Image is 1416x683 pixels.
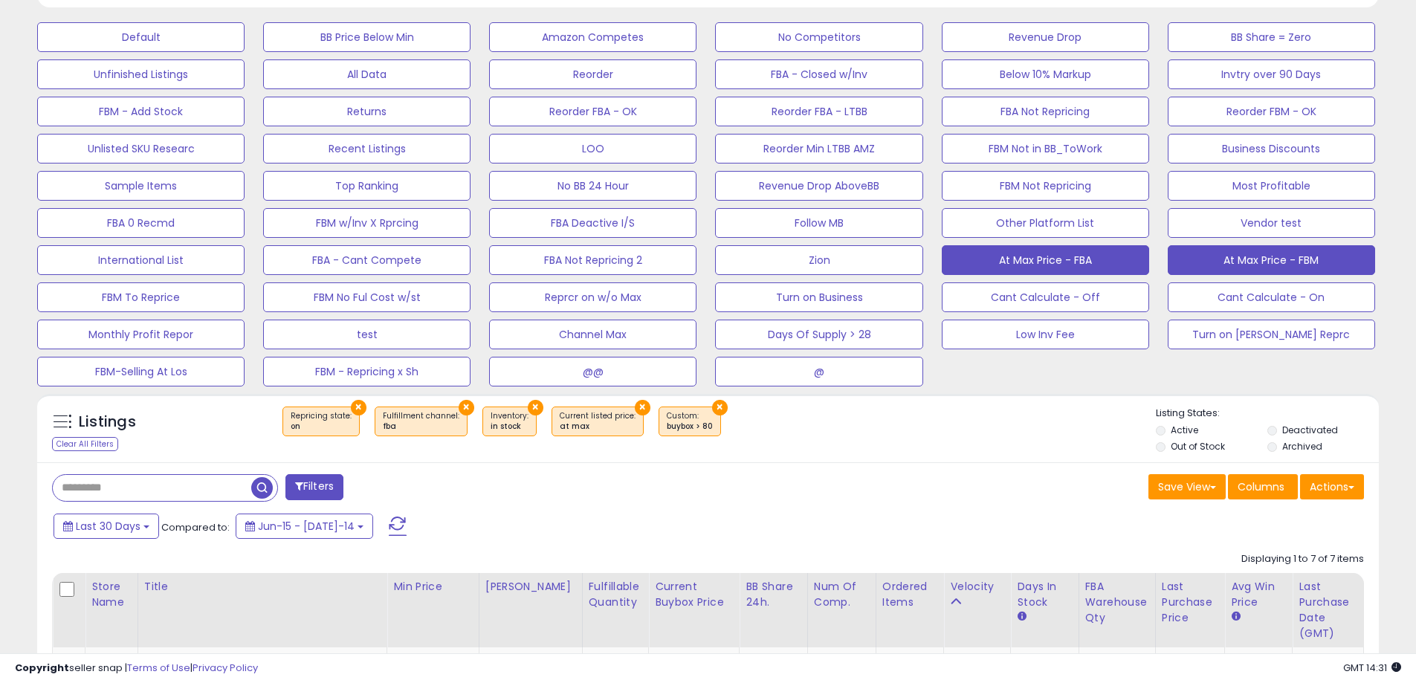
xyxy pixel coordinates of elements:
[285,474,343,500] button: Filters
[79,412,136,433] h5: Listings
[942,320,1149,349] button: Low Inv Fee
[1238,479,1284,494] span: Columns
[1162,579,1218,626] div: Last Purchase Price
[1168,208,1375,238] button: Vendor test
[37,59,245,89] button: Unfinished Listings
[393,579,472,595] div: Min Price
[489,357,696,386] button: @@
[491,421,528,432] div: in stock
[489,245,696,275] button: FBA Not Repricing 2
[1231,579,1286,610] div: Avg Win Price
[715,208,922,238] button: Follow MB
[489,282,696,312] button: Reprcr on w/o Max
[91,579,132,610] div: Store Name
[489,320,696,349] button: Channel Max
[1282,424,1338,436] label: Deactivated
[715,22,922,52] button: No Competitors
[37,171,245,201] button: Sample Items
[37,282,245,312] button: FBM To Reprice
[489,171,696,201] button: No BB 24 Hour
[715,171,922,201] button: Revenue Drop AboveBB
[37,208,245,238] button: FBA 0 Recmd
[1148,474,1226,499] button: Save View
[37,245,245,275] button: International List
[489,22,696,52] button: Amazon Competes
[489,134,696,164] button: LOO
[489,59,696,89] button: Reorder
[814,579,870,610] div: Num of Comp.
[1231,610,1240,624] small: Avg Win Price.
[655,579,733,610] div: Current Buybox Price
[1228,474,1298,499] button: Columns
[236,514,373,539] button: Jun-15 - [DATE]-14
[1168,245,1375,275] button: At Max Price - FBM
[1168,134,1375,164] button: Business Discounts
[383,410,459,433] span: Fulfillment channel :
[351,400,366,415] button: ×
[712,400,728,415] button: ×
[942,22,1149,52] button: Revenue Drop
[37,97,245,126] button: FBM - Add Stock
[528,400,543,415] button: ×
[746,579,801,610] div: BB Share 24h.
[715,134,922,164] button: Reorder Min LTBB AMZ
[715,320,922,349] button: Days Of Supply > 28
[383,421,459,432] div: fba
[942,171,1149,201] button: FBM Not Repricing
[37,320,245,349] button: Monthly Profit Repor
[667,410,713,433] span: Custom:
[52,437,118,451] div: Clear All Filters
[1168,320,1375,349] button: Turn on [PERSON_NAME] Reprc
[635,400,650,415] button: ×
[144,579,381,595] div: Title
[193,661,258,675] a: Privacy Policy
[291,421,352,432] div: on
[1017,610,1026,624] small: Days In Stock.
[263,134,471,164] button: Recent Listings
[667,421,713,432] div: buybox > 80
[127,661,190,675] a: Terms of Use
[1168,171,1375,201] button: Most Profitable
[715,357,922,386] button: @
[942,282,1149,312] button: Cant Calculate - Off
[1085,579,1149,626] div: FBA Warehouse Qty
[263,357,471,386] button: FBM - Repricing x Sh
[263,282,471,312] button: FBM No Ful Cost w/st
[291,410,352,433] span: Repricing state :
[37,357,245,386] button: FBM-Selling At Los
[715,59,922,89] button: FBA - Closed w/Inv
[263,22,471,52] button: BB Price Below Min
[1282,440,1322,453] label: Archived
[715,245,922,275] button: Zion
[76,519,140,534] span: Last 30 Days
[263,171,471,201] button: Top Ranking
[1343,661,1401,675] span: 2025-08-14 14:31 GMT
[263,320,471,349] button: test
[942,59,1149,89] button: Below 10% Markup
[1156,407,1379,421] p: Listing States:
[942,97,1149,126] button: FBA Not Repricing
[1171,440,1225,453] label: Out of Stock
[263,245,471,275] button: FBA - Cant Compete
[942,245,1149,275] button: At Max Price - FBA
[263,208,471,238] button: FBM w/Inv X Rprcing
[54,514,159,539] button: Last 30 Days
[715,282,922,312] button: Turn on Business
[15,661,258,676] div: seller snap | |
[263,59,471,89] button: All Data
[560,410,636,433] span: Current listed price :
[491,410,528,433] span: Inventory :
[715,97,922,126] button: Reorder FBA - LTBB
[589,579,642,610] div: Fulfillable Quantity
[258,519,355,534] span: Jun-15 - [DATE]-14
[489,97,696,126] button: Reorder FBA - OK
[1241,552,1364,566] div: Displaying 1 to 7 of 7 items
[560,421,636,432] div: at max
[1168,22,1375,52] button: BB Share = Zero
[1299,579,1357,641] div: Last Purchase Date (GMT)
[942,208,1149,238] button: Other Platform List
[459,400,474,415] button: ×
[1017,579,1072,610] div: Days In Stock
[1168,97,1375,126] button: Reorder FBM - OK
[263,97,471,126] button: Returns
